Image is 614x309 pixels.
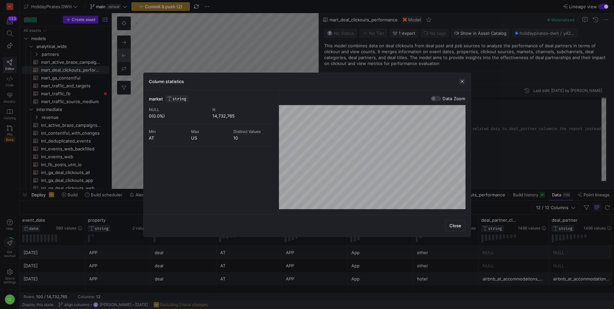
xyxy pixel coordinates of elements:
div: 14,732,765 [212,113,273,119]
span: Close [449,223,461,228]
div: 0(0.0%) [149,113,210,119]
div: N [212,107,273,112]
div: Max [191,129,231,134]
div: Min [149,129,188,134]
h3: Column statistics [149,79,184,84]
span: market [149,96,163,101]
div: 10 [233,135,273,141]
span: STRING [172,97,186,101]
div: Distinct Values [233,129,273,134]
button: Close [445,220,465,231]
div: US [191,135,231,141]
div: AT [149,135,188,141]
span: Data Zoom [443,96,465,101]
div: NULL [149,107,210,112]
